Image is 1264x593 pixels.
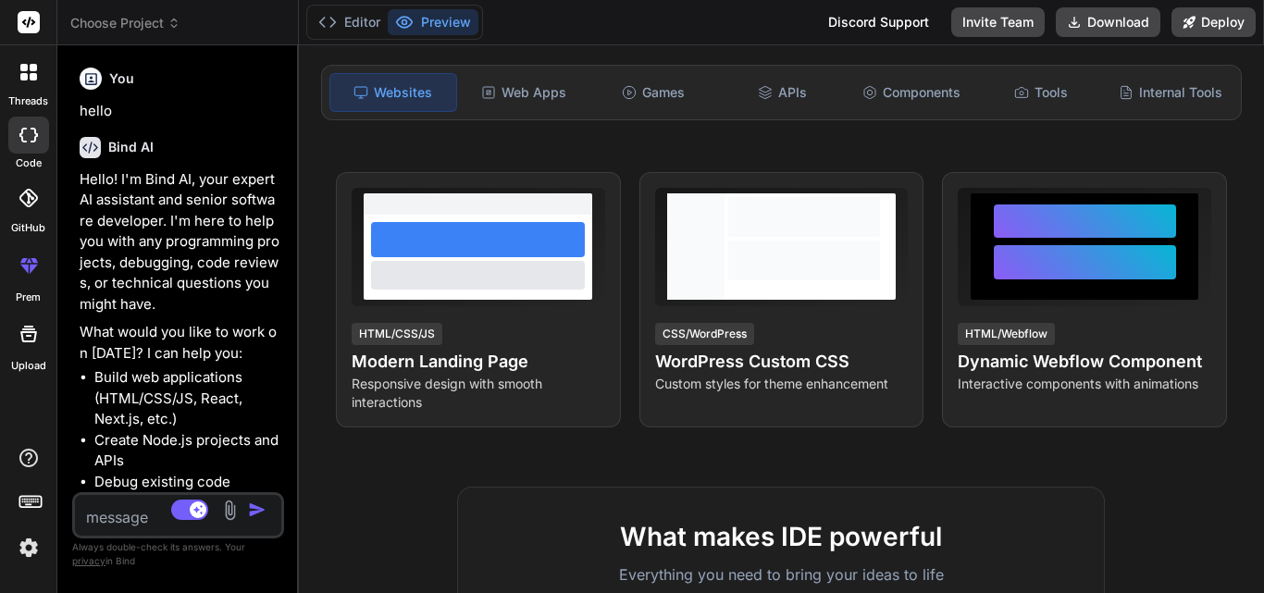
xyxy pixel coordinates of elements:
[849,73,974,112] div: Components
[80,101,280,122] p: hello
[352,375,605,412] p: Responsive design with smooth interactions
[248,500,266,519] img: icon
[108,138,154,156] h6: Bind AI
[1171,7,1256,37] button: Deploy
[1108,73,1233,112] div: Internal Tools
[978,73,1104,112] div: Tools
[1056,7,1160,37] button: Download
[352,323,442,345] div: HTML/CSS/JS
[352,349,605,375] h4: Modern Landing Page
[80,322,280,364] p: What would you like to work on [DATE]? I can help you:
[8,93,48,109] label: threads
[655,375,909,393] p: Custom styles for theme enhancement
[719,73,845,112] div: APIs
[655,323,754,345] div: CSS/WordPress
[388,9,478,35] button: Preview
[488,517,1074,556] h2: What makes IDE powerful
[311,9,388,35] button: Editor
[109,69,134,88] h6: You
[461,73,587,112] div: Web Apps
[590,73,716,112] div: Games
[16,290,41,305] label: prem
[72,555,105,566] span: privacy
[94,367,280,430] li: Build web applications (HTML/CSS/JS, React, Next.js, etc.)
[70,14,180,32] span: Choose Project
[72,538,284,570] p: Always double-check its answers. Your in Bind
[329,73,457,112] div: Websites
[13,532,44,563] img: settings
[958,375,1211,393] p: Interactive components with animations
[817,7,940,37] div: Discord Support
[951,7,1045,37] button: Invite Team
[94,430,280,472] li: Create Node.js projects and APIs
[11,358,46,374] label: Upload
[94,472,280,493] li: Debug existing code
[16,155,42,171] label: code
[219,500,241,521] img: attachment
[958,349,1211,375] h4: Dynamic Webflow Component
[958,323,1055,345] div: HTML/Webflow
[488,563,1074,586] p: Everything you need to bring your ideas to life
[80,169,280,315] p: Hello! I'm Bind AI, your expert AI assistant and senior software developer. I'm here to help you ...
[655,349,909,375] h4: WordPress Custom CSS
[11,220,45,236] label: GitHub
